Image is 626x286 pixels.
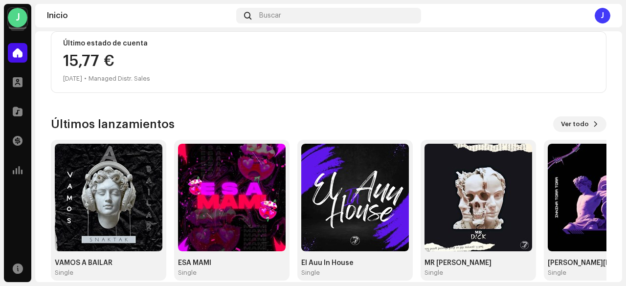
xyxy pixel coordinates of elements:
[178,144,286,251] img: 7dca3f78-e86a-4bf5-a271-7dda14cd0570
[301,144,409,251] img: 1ab5031d-1dfe-4e7f-a9f1-d7501f63f027
[595,8,610,23] div: J
[561,114,589,134] span: Ver todo
[425,269,443,277] div: Single
[425,259,532,267] div: MR [PERSON_NAME]
[178,259,286,267] div: ESA MAMI
[89,73,150,85] div: Managed Distr. Sales
[51,31,606,93] re-o-card-value: Último estado de cuenta
[63,40,594,47] div: Último estado de cuenta
[548,269,566,277] div: Single
[51,116,175,132] h3: Últimos lanzamientos
[301,259,409,267] div: El Auu In House
[553,116,606,132] button: Ver todo
[301,269,320,277] div: Single
[55,144,162,251] img: b65ba169-8d54-462f-87ce-0df4979f78e6
[55,269,73,277] div: Single
[47,12,232,20] div: Inicio
[259,12,281,20] span: Buscar
[63,73,82,85] div: [DATE]
[55,259,162,267] div: VAMOS A BAILAR
[425,144,532,251] img: 7829e3c4-805d-4c24-b965-cc8ce03722b8
[84,73,87,85] div: •
[8,8,27,27] div: J
[178,269,197,277] div: Single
